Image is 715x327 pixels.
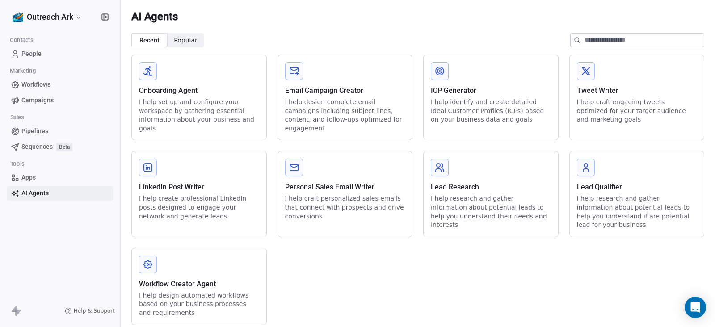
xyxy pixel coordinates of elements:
a: SequencesBeta [7,139,113,154]
div: Email Campaign Creator [285,85,405,96]
div: LinkedIn Post Writer [139,182,259,193]
div: I help identify and create detailed Ideal Customer Profiles (ICPs) based on your business data an... [431,98,551,124]
div: I help research and gather information about potential leads to help you understand their needs a... [431,194,551,229]
div: I help design automated workflows based on your business processes and requirements [139,291,259,318]
button: Outreach Ark [11,9,84,25]
div: I help craft engaging tweets optimized for your target audience and marketing goals [577,98,697,124]
span: Help & Support [74,307,115,314]
span: Campaigns [21,96,54,105]
span: Sequences [21,142,53,151]
div: Workflow Creator Agent [139,279,259,289]
a: Campaigns [7,93,113,108]
div: I help craft personalized sales emails that connect with prospects and drive conversions [285,194,405,221]
span: AI Agents [131,10,178,23]
div: I help research and gather information about potential leads to help you understand if are potent... [577,194,697,229]
a: Help & Support [65,307,115,314]
span: Outreach Ark [27,11,73,23]
a: Apps [7,170,113,185]
div: I help set up and configure your workspace by gathering essential information about your business... [139,98,259,133]
a: Workflows [7,77,113,92]
span: Beta [56,143,72,151]
a: People [7,46,113,61]
div: Lead Qualifier [577,182,697,193]
div: I help design complete email campaigns including subject lines, content, and follow-ups optimized... [285,98,405,133]
a: AI Agents [7,186,113,201]
div: Open Intercom Messenger [685,297,706,318]
img: Outreach_Ark_Favicon.png [13,12,23,22]
div: I help create professional LinkedIn posts designed to engage your network and generate leads [139,194,259,221]
div: ICP Generator [431,85,551,96]
span: People [21,49,42,59]
span: AI Agents [21,189,49,198]
span: Tools [6,157,28,171]
span: Workflows [21,80,50,89]
div: Lead Research [431,182,551,193]
span: Pipelines [21,126,48,136]
span: Popular [174,36,198,45]
span: Sales [6,111,28,124]
a: Pipelines [7,124,113,138]
span: Marketing [6,64,40,78]
span: Apps [21,173,36,182]
span: Contacts [6,34,37,47]
div: Onboarding Agent [139,85,259,96]
div: Personal Sales Email Writer [285,182,405,193]
div: Tweet Writer [577,85,697,96]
